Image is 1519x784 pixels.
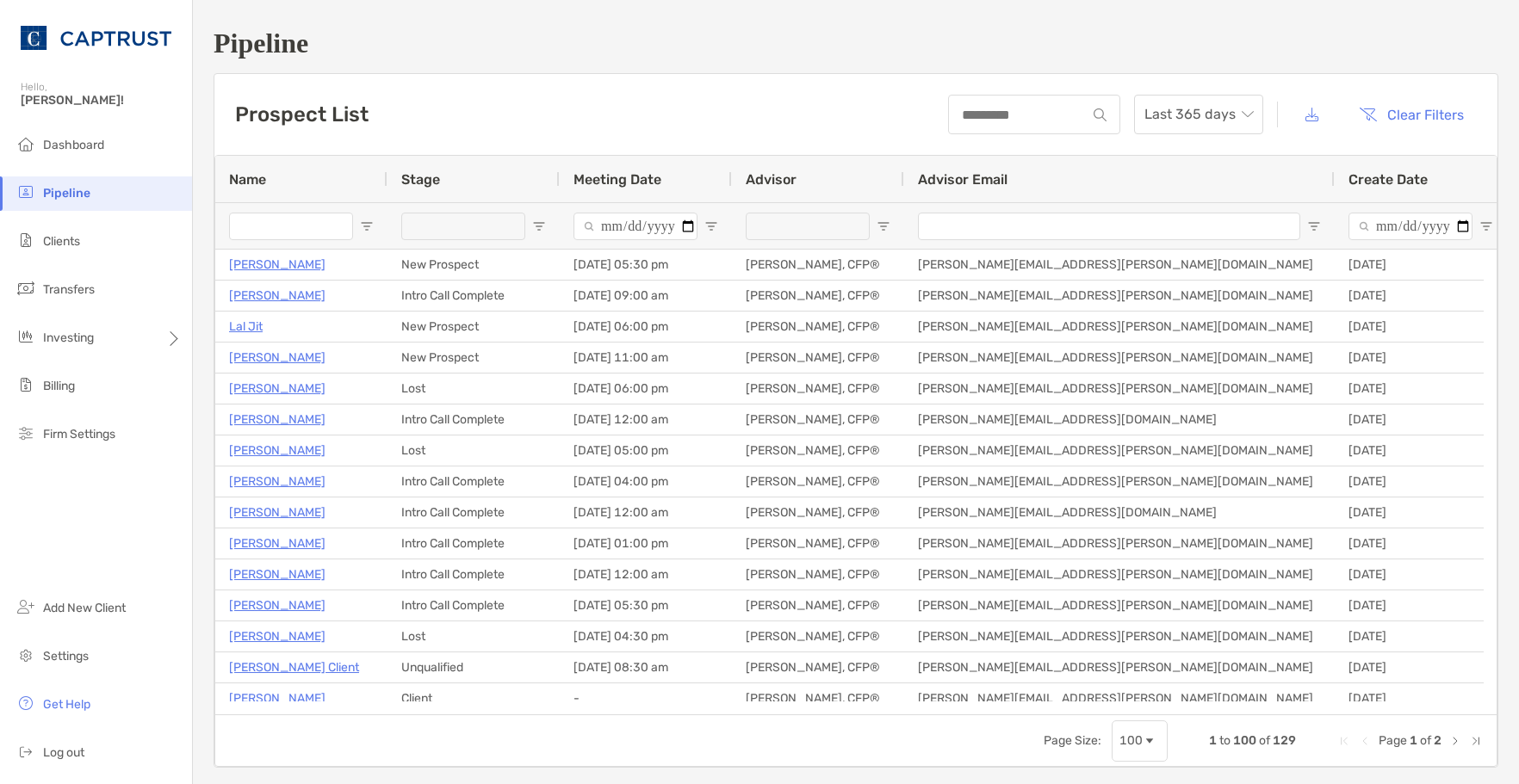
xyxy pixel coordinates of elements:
div: [PERSON_NAME][EMAIL_ADDRESS][PERSON_NAME][DOMAIN_NAME] [904,281,1335,311]
div: - [560,683,732,713]
button: Open Filter Menu [360,219,374,233]
span: 1 [1410,733,1417,748]
span: to [1219,733,1231,748]
a: [PERSON_NAME] [229,502,325,523]
a: [PERSON_NAME] [229,595,325,616]
div: New Prospect [387,343,560,373]
div: [PERSON_NAME][EMAIL_ADDRESS][PERSON_NAME][DOMAIN_NAME] [904,652,1335,682]
span: Log out [43,745,84,760]
img: CAPTRUST Logo [21,7,171,69]
span: 2 [1434,733,1441,748]
img: get-help icon [15,693,36,713]
img: dashboard icon [15,133,36,154]
a: [PERSON_NAME] [229,254,325,275]
span: Stage [401,171,440,188]
div: [PERSON_NAME][EMAIL_ADDRESS][PERSON_NAME][DOMAIN_NAME] [904,312,1335,342]
div: [PERSON_NAME], CFP® [732,621,904,651]
p: [PERSON_NAME] [229,378,325,399]
div: [DATE] 11:00 am [560,343,732,373]
div: Page Size [1112,720,1168,762]
div: [DATE] 09:00 am [560,281,732,311]
input: Create Date Filter Input [1348,213,1472,240]
div: [PERSON_NAME][EMAIL_ADDRESS][PERSON_NAME][DOMAIN_NAME] [904,528,1335,559]
div: [DATE] 12:00 am [560,497,732,528]
div: [DATE] [1335,404,1507,435]
div: [PERSON_NAME][EMAIL_ADDRESS][PERSON_NAME][DOMAIN_NAME] [904,435,1335,466]
span: Name [229,171,266,188]
input: Name Filter Input [229,213,353,240]
div: 100 [1119,733,1143,748]
button: Open Filter Menu [532,219,546,233]
span: Pipeline [43,186,90,201]
div: [DATE] 01:00 pm [560,528,732,559]
button: Open Filter Menu [1307,219,1321,233]
div: Intro Call Complete [387,281,560,311]
div: [DATE] [1335,497,1507,528]
a: [PERSON_NAME] [229,409,325,430]
span: of [1259,733,1270,748]
div: [PERSON_NAME], CFP® [732,497,904,528]
div: [DATE] 04:00 pm [560,466,732,497]
img: pipeline icon [15,182,36,202]
div: [DATE] [1335,373,1507,404]
span: Transfers [43,282,95,297]
div: [PERSON_NAME][EMAIL_ADDRESS][DOMAIN_NAME] [904,404,1335,435]
span: [PERSON_NAME]! [21,93,182,108]
button: Open Filter Menu [1479,219,1493,233]
div: [DATE] [1335,466,1507,497]
img: investing icon [15,326,36,347]
div: Lost [387,435,560,466]
div: [PERSON_NAME], CFP® [732,373,904,404]
div: [DATE] 06:00 pm [560,312,732,342]
div: Intro Call Complete [387,590,560,620]
div: [PERSON_NAME], CFP® [732,528,904,559]
div: [DATE] [1335,590,1507,620]
div: [DATE] [1335,683,1507,713]
div: [DATE] 06:00 pm [560,373,732,404]
div: [DATE] [1335,435,1507,466]
div: Intro Call Complete [387,528,560,559]
span: Settings [43,649,89,664]
a: [PERSON_NAME] [229,285,325,306]
a: [PERSON_NAME] [229,533,325,554]
span: Add New Client [43,601,126,615]
button: Open Filter Menu [877,219,890,233]
h3: Prospect List [235,102,369,127]
img: settings icon [15,645,36,665]
div: [DATE] 05:30 pm [560,590,732,620]
span: Billing [43,379,75,393]
span: Clients [43,234,80,249]
div: [PERSON_NAME], CFP® [732,466,904,497]
div: [DATE] [1335,559,1507,590]
div: Lost [387,621,560,651]
div: [PERSON_NAME][EMAIL_ADDRESS][PERSON_NAME][DOMAIN_NAME] [904,250,1335,280]
div: Intro Call Complete [387,497,560,528]
span: Advisor [746,171,797,188]
a: [PERSON_NAME] [229,347,325,368]
div: [PERSON_NAME][EMAIL_ADDRESS][PERSON_NAME][DOMAIN_NAME] [904,559,1335,590]
a: [PERSON_NAME] [229,440,325,461]
span: Last 365 days [1144,96,1253,133]
span: of [1420,733,1431,748]
div: [PERSON_NAME], CFP® [732,652,904,682]
div: [PERSON_NAME], CFP® [732,312,904,342]
a: [PERSON_NAME] [229,626,325,647]
a: Lal Jit [229,316,263,337]
button: Clear Filters [1346,96,1477,133]
div: [DATE] 12:00 am [560,559,732,590]
span: Dashboard [43,138,104,152]
div: Client [387,683,560,713]
div: [DATE] 05:30 pm [560,250,732,280]
div: [DATE] 04:30 pm [560,621,732,651]
span: 100 [1233,733,1256,748]
p: [PERSON_NAME] [229,471,325,492]
img: clients icon [15,230,36,250]
div: [DATE] [1335,621,1507,651]
div: [DATE] 05:00 pm [560,435,732,466]
div: [PERSON_NAME], CFP® [732,590,904,620]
